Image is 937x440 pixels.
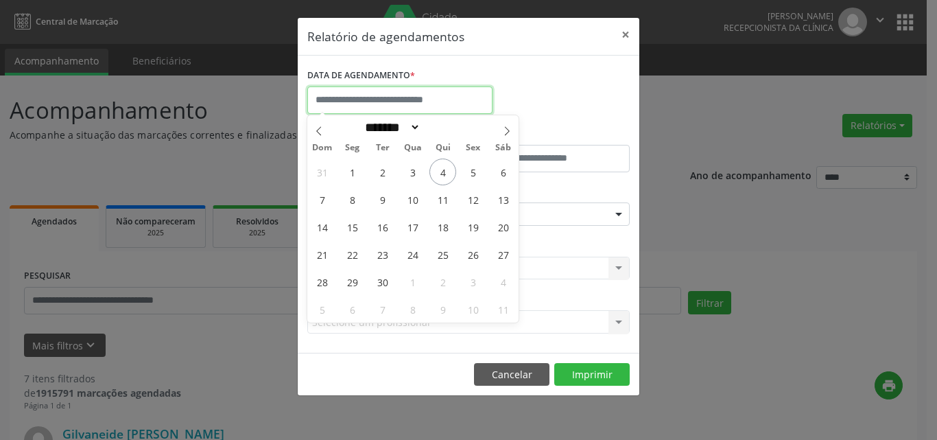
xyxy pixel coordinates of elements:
[429,186,456,213] span: Setembro 11, 2025
[369,296,396,323] span: Outubro 7, 2025
[460,241,486,268] span: Setembro 26, 2025
[368,143,398,152] span: Ter
[309,213,335,240] span: Setembro 14, 2025
[490,296,517,323] span: Outubro 11, 2025
[429,268,456,295] span: Outubro 2, 2025
[399,296,426,323] span: Outubro 8, 2025
[339,268,366,295] span: Setembro 29, 2025
[490,268,517,295] span: Outubro 4, 2025
[490,159,517,185] span: Setembro 6, 2025
[554,363,630,386] button: Imprimir
[399,268,426,295] span: Outubro 1, 2025
[474,363,549,386] button: Cancelar
[399,213,426,240] span: Setembro 17, 2025
[398,143,428,152] span: Qua
[490,186,517,213] span: Setembro 13, 2025
[488,143,519,152] span: Sáb
[307,65,415,86] label: DATA DE AGENDAMENTO
[490,213,517,240] span: Setembro 20, 2025
[369,186,396,213] span: Setembro 9, 2025
[399,159,426,185] span: Setembro 3, 2025
[307,27,464,45] h5: Relatório de agendamentos
[420,120,466,135] input: Year
[339,159,366,185] span: Setembro 1, 2025
[490,241,517,268] span: Setembro 27, 2025
[360,120,420,135] select: Month
[339,296,366,323] span: Outubro 6, 2025
[339,186,366,213] span: Setembro 8, 2025
[458,143,488,152] span: Sex
[309,296,335,323] span: Outubro 5, 2025
[399,186,426,213] span: Setembro 10, 2025
[429,159,456,185] span: Setembro 4, 2025
[460,159,486,185] span: Setembro 5, 2025
[460,296,486,323] span: Outubro 10, 2025
[337,143,368,152] span: Seg
[369,213,396,240] span: Setembro 16, 2025
[460,186,486,213] span: Setembro 12, 2025
[369,159,396,185] span: Setembro 2, 2025
[460,268,486,295] span: Outubro 3, 2025
[612,18,639,51] button: Close
[307,143,337,152] span: Dom
[429,241,456,268] span: Setembro 25, 2025
[428,143,458,152] span: Qui
[399,241,426,268] span: Setembro 24, 2025
[369,268,396,295] span: Setembro 30, 2025
[339,213,366,240] span: Setembro 15, 2025
[472,124,630,145] label: ATÉ
[309,241,335,268] span: Setembro 21, 2025
[339,241,366,268] span: Setembro 22, 2025
[429,213,456,240] span: Setembro 18, 2025
[429,296,456,323] span: Outubro 9, 2025
[460,213,486,240] span: Setembro 19, 2025
[309,268,335,295] span: Setembro 28, 2025
[309,159,335,185] span: Agosto 31, 2025
[309,186,335,213] span: Setembro 7, 2025
[369,241,396,268] span: Setembro 23, 2025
